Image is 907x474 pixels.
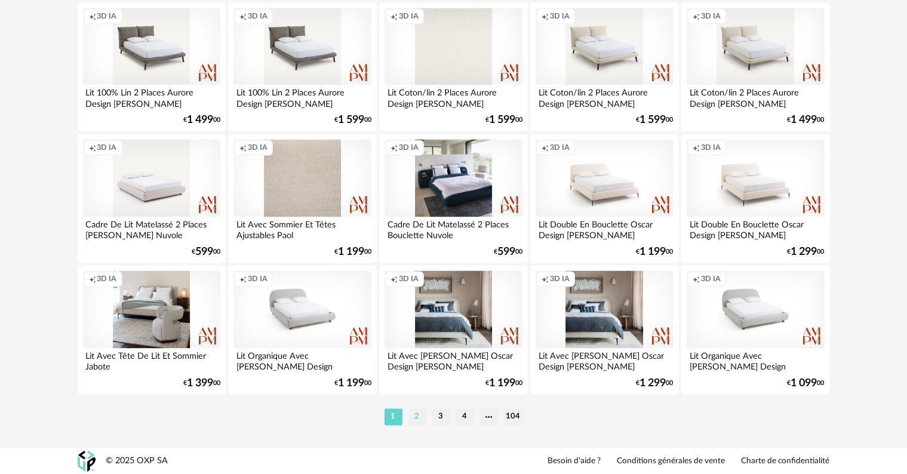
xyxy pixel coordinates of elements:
[78,2,226,131] a: Creation icon 3D IA Lit 100% Lin 2 Places Aurore Design [PERSON_NAME] €1 49900
[494,248,522,256] div: € 00
[379,265,527,394] a: Creation icon 3D IA Lit Avec [PERSON_NAME] Oscar Design [PERSON_NAME] €1 19900
[391,143,398,152] span: Creation icon
[742,456,830,467] a: Charte de confidentialité
[637,379,674,387] div: € 00
[497,248,515,256] span: 599
[681,265,829,394] a: Creation icon 3D IA Lit Organique Avec [PERSON_NAME] Design [PERSON_NAME] €1 09900
[334,116,371,124] div: € 00
[385,408,402,425] li: 1
[489,116,515,124] span: 1 599
[78,265,226,394] a: Creation icon 3D IA Lit Avec Tête De Lit Et Sommier Jabote €1 39900
[530,265,678,394] a: Creation icon 3D IA Lit Avec [PERSON_NAME] Oscar Design [PERSON_NAME] €1 29900
[192,248,220,256] div: € 00
[640,248,666,256] span: 1 199
[183,116,220,124] div: € 00
[701,11,721,21] span: 3D IA
[681,2,829,131] a: Creation icon 3D IA Lit Coton/lin 2 Places Aurore Design [PERSON_NAME] €1 49900
[693,11,700,21] span: Creation icon
[89,11,96,21] span: Creation icon
[399,11,419,21] span: 3D IA
[338,248,364,256] span: 1 199
[97,274,117,284] span: 3D IA
[536,348,673,372] div: Lit Avec [PERSON_NAME] Oscar Design [PERSON_NAME]
[489,379,515,387] span: 1 199
[187,116,213,124] span: 1 499
[228,265,376,394] a: Creation icon 3D IA Lit Organique Avec [PERSON_NAME] Design [PERSON_NAME] €1 19900
[788,116,825,124] div: € 00
[550,143,570,152] span: 3D IA
[78,134,226,263] a: Creation icon 3D IA Cadre De Lit Matelassé 2 Places [PERSON_NAME] Nuvole €59900
[239,143,247,152] span: Creation icon
[637,248,674,256] div: € 00
[536,85,673,109] div: Lit Coton/lin 2 Places Aurore Design [PERSON_NAME]
[195,248,213,256] span: 599
[248,143,268,152] span: 3D IA
[83,217,220,241] div: Cadre De Lit Matelassé 2 Places [PERSON_NAME] Nuvole
[248,11,268,21] span: 3D IA
[385,348,522,372] div: Lit Avec [PERSON_NAME] Oscar Design [PERSON_NAME]
[791,379,817,387] span: 1 099
[97,143,117,152] span: 3D IA
[530,134,678,263] a: Creation icon 3D IA Lit Double En Bouclette Oscar Design [PERSON_NAME] €1 19900
[379,2,527,131] a: Creation icon 3D IA Lit Coton/lin 2 Places Aurore Design [PERSON_NAME] €1 59900
[228,2,376,131] a: Creation icon 3D IA Lit 100% Lin 2 Places Aurore Design [PERSON_NAME] €1 59900
[334,379,371,387] div: € 00
[89,143,96,152] span: Creation icon
[399,274,419,284] span: 3D IA
[542,143,549,152] span: Creation icon
[640,379,666,387] span: 1 299
[637,116,674,124] div: € 00
[530,2,678,131] a: Creation icon 3D IA Lit Coton/lin 2 Places Aurore Design [PERSON_NAME] €1 59900
[89,274,96,284] span: Creation icon
[183,379,220,387] div: € 00
[701,274,721,284] span: 3D IA
[791,116,817,124] span: 1 499
[408,408,426,425] li: 2
[379,134,527,263] a: Creation icon 3D IA Cadre De Lit Matelassé 2 Places Bouclette Nuvole €59900
[83,348,220,372] div: Lit Avec Tête De Lit Et Sommier Jabote
[701,143,721,152] span: 3D IA
[640,116,666,124] span: 1 599
[681,134,829,263] a: Creation icon 3D IA Lit Double En Bouclette Oscar Design [PERSON_NAME] €1 29900
[550,274,570,284] span: 3D IA
[228,134,376,263] a: Creation icon 3D IA Lit Avec Sommier Et Têtes Ajustables Paol €1 19900
[788,248,825,256] div: € 00
[542,11,549,21] span: Creation icon
[239,11,247,21] span: Creation icon
[248,274,268,284] span: 3D IA
[485,116,522,124] div: € 00
[83,85,220,109] div: Lit 100% Lin 2 Places Aurore Design [PERSON_NAME]
[687,85,824,109] div: Lit Coton/lin 2 Places Aurore Design [PERSON_NAME]
[617,456,725,467] a: Conditions générales de vente
[233,217,371,241] div: Lit Avec Sommier Et Têtes Ajustables Paol
[187,379,213,387] span: 1 399
[97,11,117,21] span: 3D IA
[106,455,168,467] div: © 2025 OXP SA
[550,11,570,21] span: 3D IA
[432,408,450,425] li: 3
[338,116,364,124] span: 1 599
[385,85,522,109] div: Lit Coton/lin 2 Places Aurore Design [PERSON_NAME]
[536,217,673,241] div: Lit Double En Bouclette Oscar Design [PERSON_NAME]
[788,379,825,387] div: € 00
[542,274,549,284] span: Creation icon
[399,143,419,152] span: 3D IA
[504,408,523,425] li: 104
[548,456,601,467] a: Besoin d'aide ?
[78,451,96,472] img: OXP
[693,143,700,152] span: Creation icon
[693,274,700,284] span: Creation icon
[485,379,522,387] div: € 00
[791,248,817,256] span: 1 299
[391,274,398,284] span: Creation icon
[687,348,824,372] div: Lit Organique Avec [PERSON_NAME] Design [PERSON_NAME]
[456,408,474,425] li: 4
[233,85,371,109] div: Lit 100% Lin 2 Places Aurore Design [PERSON_NAME]
[338,379,364,387] span: 1 199
[385,217,522,241] div: Cadre De Lit Matelassé 2 Places Bouclette Nuvole
[334,248,371,256] div: € 00
[233,348,371,372] div: Lit Organique Avec [PERSON_NAME] Design [PERSON_NAME]
[687,217,824,241] div: Lit Double En Bouclette Oscar Design [PERSON_NAME]
[391,11,398,21] span: Creation icon
[239,274,247,284] span: Creation icon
